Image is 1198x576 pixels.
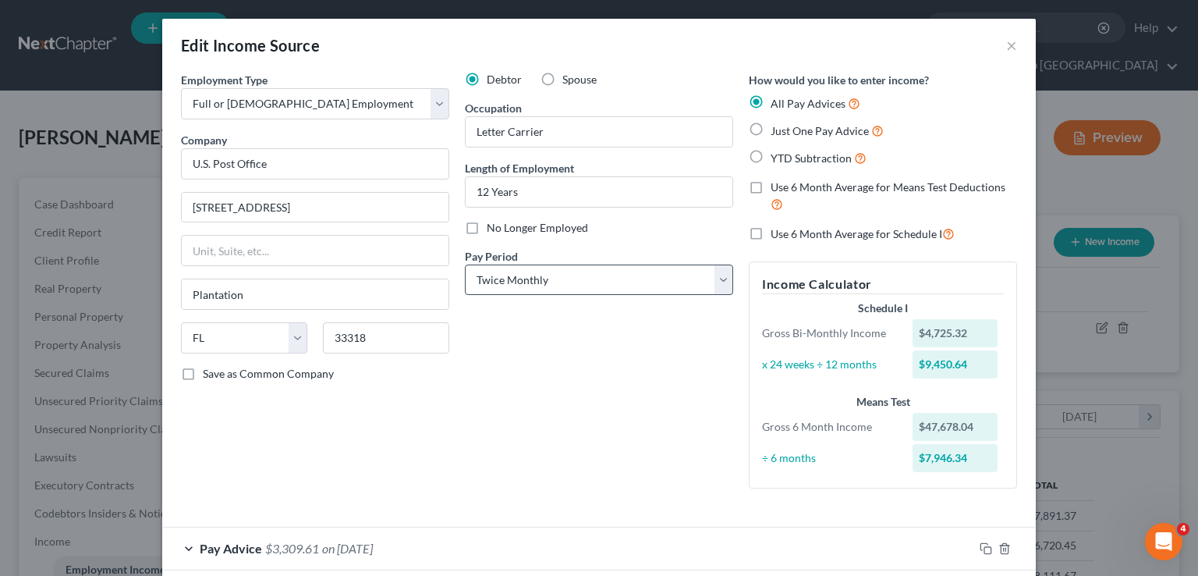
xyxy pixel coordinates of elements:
[200,541,262,556] span: Pay Advice
[771,97,845,110] span: All Pay Advices
[754,325,905,341] div: Gross Bi-Monthly Income
[754,419,905,435] div: Gross 6 Month Income
[754,450,905,466] div: ÷ 6 months
[182,236,448,265] input: Unit, Suite, etc...
[562,73,597,86] span: Spouse
[466,117,732,147] input: --
[182,193,448,222] input: Enter address...
[465,250,518,263] span: Pay Period
[1006,36,1017,55] button: ×
[487,221,588,234] span: No Longer Employed
[181,133,227,147] span: Company
[913,413,998,441] div: $47,678.04
[181,73,268,87] span: Employment Type
[182,279,448,309] input: Enter city...
[913,350,998,379] div: $9,450.64
[203,367,334,380] span: Save as Common Company
[771,151,852,165] span: YTD Subtraction
[465,100,522,116] label: Occupation
[749,72,929,88] label: How would you like to enter income?
[762,300,1004,316] div: Schedule I
[771,124,869,137] span: Just One Pay Advice
[913,444,998,472] div: $7,946.34
[322,541,373,556] span: on [DATE]
[1177,523,1189,535] span: 4
[1145,523,1182,560] iframe: Intercom live chat
[487,73,522,86] span: Debtor
[465,160,574,176] label: Length of Employment
[265,541,319,556] span: $3,309.61
[181,148,449,180] input: Search company by name...
[762,275,1004,294] h5: Income Calculator
[323,322,449,354] input: Enter zip...
[181,34,320,56] div: Edit Income Source
[771,180,1005,194] span: Use 6 Month Average for Means Test Deductions
[762,394,1004,410] div: Means Test
[466,177,732,207] input: ex: 2 years
[771,227,942,240] span: Use 6 Month Average for Schedule I
[913,319,998,347] div: $4,725.32
[754,357,905,372] div: x 24 weeks ÷ 12 months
